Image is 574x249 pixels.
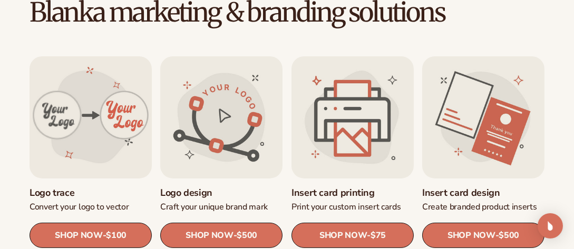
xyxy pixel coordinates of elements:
span: SHOP NOW [319,230,367,240]
a: SHOP NOW- $500 [160,223,283,248]
span: SHOP NOW [55,230,102,240]
span: $100 [106,231,127,241]
a: SHOP NOW- $75 [291,223,414,248]
span: SHOP NOW [186,230,233,240]
a: Insert card printing [291,187,414,199]
span: $75 [371,231,386,241]
div: Open Intercom Messenger [538,213,563,238]
a: SHOP NOW- $100 [30,223,152,248]
a: Insert card design [422,187,544,199]
span: SHOP NOW [447,230,495,240]
a: SHOP NOW- $500 [422,223,544,248]
a: Logo design [160,187,283,199]
span: $500 [237,231,258,241]
a: Logo trace [30,187,152,199]
span: $500 [499,231,519,241]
